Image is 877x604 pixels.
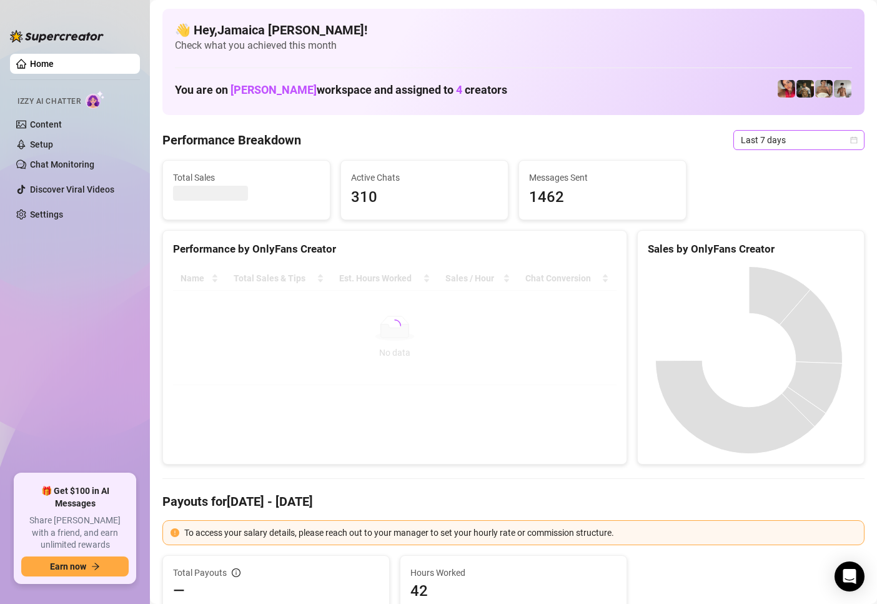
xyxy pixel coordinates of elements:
[351,171,498,184] span: Active Chats
[30,209,63,219] a: Settings
[30,139,53,149] a: Setup
[834,80,851,98] img: aussieboy_j
[173,241,617,258] div: Performance by OnlyFans Creator
[529,171,676,184] span: Messages Sent
[21,485,129,510] span: 🎁 Get $100 in AI Messages
[173,566,227,580] span: Total Payouts
[741,131,857,149] span: Last 7 days
[21,515,129,551] span: Share [PERSON_NAME] with a friend, and earn unlimited rewards
[175,21,852,39] h4: 👋 Hey, Jamaica [PERSON_NAME] !
[162,131,301,149] h4: Performance Breakdown
[173,581,185,601] span: —
[175,39,852,53] span: Check what you achieved this month
[389,320,401,332] span: loading
[796,80,814,98] img: Tony
[529,186,676,209] span: 1462
[184,526,856,540] div: To access your salary details, please reach out to your manager to set your hourly rate or commis...
[648,241,854,258] div: Sales by OnlyFans Creator
[778,80,795,98] img: Vanessa
[30,119,62,129] a: Content
[50,561,86,571] span: Earn now
[232,568,240,577] span: info-circle
[17,96,81,108] span: Izzy AI Chatter
[162,493,865,510] h4: Payouts for [DATE] - [DATE]
[171,528,179,537] span: exclamation-circle
[351,186,498,209] span: 310
[30,59,54,69] a: Home
[815,80,833,98] img: Aussieboy_jfree
[30,184,114,194] a: Discover Viral Videos
[850,136,858,144] span: calendar
[91,562,100,571] span: arrow-right
[410,566,617,580] span: Hours Worked
[175,83,507,97] h1: You are on workspace and assigned to creators
[230,83,317,96] span: [PERSON_NAME]
[10,30,104,43] img: logo-BBDzfeDw.svg
[30,159,94,169] a: Chat Monitoring
[21,556,129,576] button: Earn nowarrow-right
[173,171,320,184] span: Total Sales
[86,91,105,109] img: AI Chatter
[410,581,617,601] span: 42
[456,83,462,96] span: 4
[835,561,865,591] div: Open Intercom Messenger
